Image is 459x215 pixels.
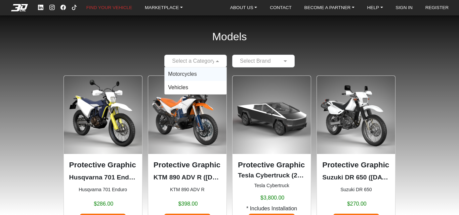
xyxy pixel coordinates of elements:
span: $398.00 [178,200,198,208]
a: REGISTER [423,3,452,12]
small: Suzuki DR 650 [322,186,390,193]
a: MARKETPLACE [142,3,185,12]
p: Protective Graphic Kit [322,159,390,171]
img: DR 6501996-2024 [317,76,395,154]
small: KTM 890 ADV R [154,186,221,193]
h2: Models [212,21,247,52]
small: Tesla Cybertruck [238,182,305,189]
a: BECOME A PARTNER [302,3,357,12]
img: Cybertrucknull2024 [233,76,311,154]
p: Tesla Cybertruck (2024) [238,171,305,180]
p: Protective Graphic Kit [154,159,221,171]
span: * Includes Installation [246,205,297,213]
img: 890 ADV R null2023-2025 [148,76,226,154]
span: $286.00 [94,200,113,208]
span: Vehicles [168,85,188,90]
p: Suzuki DR 650 (1996-2024) [322,173,390,182]
span: $3,800.00 [260,194,284,202]
small: Husqvarna 701 Enduro [69,186,137,193]
a: CONTACT [267,3,294,12]
p: KTM 890 ADV R (2023-2025) [154,173,221,182]
p: Protective Graphic Kit [238,159,305,171]
p: Protective Graphic Kit [69,159,137,171]
span: $270.00 [347,200,367,208]
img: 701 Enduronull2016-2024 [64,76,142,154]
a: ABOUT US [227,3,260,12]
a: HELP [365,3,386,12]
a: FIND YOUR VEHICLE [84,3,135,12]
span: Motorcycles [168,71,197,77]
a: SIGN IN [393,3,415,12]
ng-dropdown-panel: Options List [164,67,227,95]
p: Husqvarna 701 Enduro (2016-2024) [69,173,137,182]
